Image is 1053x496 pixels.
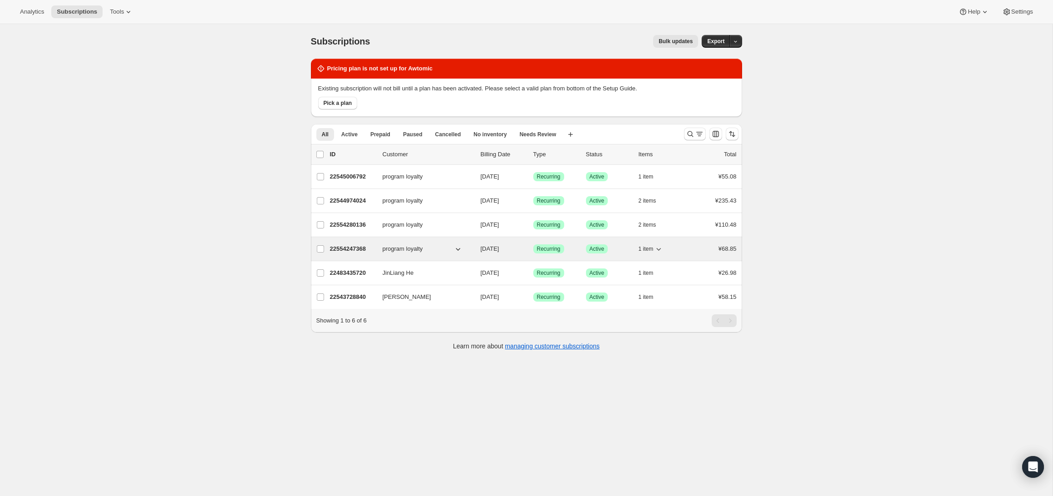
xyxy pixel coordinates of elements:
[330,194,737,207] div: 22544974024program loyalty[DATE]成功Recurring成功Active2 items¥235.43
[481,150,526,159] p: Billing Date
[481,245,499,252] span: [DATE]
[481,269,499,276] span: [DATE]
[639,245,654,253] span: 1 item
[653,35,698,48] button: Bulk updates
[330,220,375,229] p: 22554280136
[997,5,1038,18] button: Settings
[370,131,390,138] span: Prepaid
[537,245,561,253] span: Recurring
[330,150,737,159] div: IDCustomerBilling DateTypeStatusItemsTotal
[718,269,737,276] span: ¥26.98
[383,196,423,205] span: program loyalty
[639,221,656,228] span: 2 items
[639,267,664,279] button: 1 item
[724,150,736,159] p: Total
[377,266,468,280] button: JinLiang He
[590,245,605,253] span: Active
[537,269,561,277] span: Recurring
[330,243,737,255] div: 22554247368program loyalty[DATE]成功Recurring成功Active1 item¥68.85
[318,84,735,93] p: Existing subscription will not bill until a plan has been activated. Please select a valid plan f...
[435,131,461,138] span: Cancelled
[341,131,358,138] span: Active
[639,197,656,204] span: 2 items
[639,194,666,207] button: 2 items
[383,220,423,229] span: program loyalty
[377,193,468,208] button: program loyalty
[330,172,375,181] p: 22545006792
[330,170,737,183] div: 22545006792program loyalty[DATE]成功Recurring成功Active1 item¥55.08
[590,173,605,180] span: Active
[330,244,375,253] p: 22554247368
[537,173,561,180] span: Recurring
[324,99,352,107] span: Pick a plan
[537,293,561,301] span: Recurring
[639,293,654,301] span: 1 item
[537,197,561,204] span: Recurring
[718,293,737,300] span: ¥58.15
[639,269,654,277] span: 1 item
[718,245,737,252] span: ¥68.85
[383,244,423,253] span: program loyalty
[726,128,738,140] button: 对结果排序
[563,128,578,141] button: 创建新视图
[377,169,468,184] button: program loyalty
[20,8,44,15] span: Analytics
[57,8,97,15] span: Subscriptions
[330,196,375,205] p: 22544974024
[383,172,423,181] span: program loyalty
[383,268,414,278] span: JinLiang He
[659,38,693,45] span: Bulk updates
[639,150,684,159] div: Items
[712,314,737,327] nav: 分页
[639,173,654,180] span: 1 item
[707,38,724,45] span: Export
[330,291,737,303] div: 22543728840[PERSON_NAME][DATE]成功Recurring成功Active1 item¥58.15
[590,221,605,228] span: Active
[1022,456,1044,478] div: Open Intercom Messenger
[481,197,499,204] span: [DATE]
[639,243,664,255] button: 1 item
[51,5,103,18] button: Subscriptions
[505,342,600,350] a: managing customer subscriptions
[403,131,423,138] span: Paused
[639,170,664,183] button: 1 item
[586,150,631,159] p: Status
[330,268,375,278] p: 22483435720
[322,131,329,138] span: All
[718,173,737,180] span: ¥55.08
[715,221,737,228] span: ¥110.48
[684,128,706,140] button: 搜索和筛选结果
[15,5,49,18] button: Analytics
[473,131,507,138] span: No inventory
[639,218,666,231] button: 2 items
[316,316,367,325] p: Showing 1 to 6 of 6
[311,36,370,46] span: Subscriptions
[318,97,358,109] button: Pick a plan
[1011,8,1033,15] span: Settings
[590,269,605,277] span: Active
[520,131,556,138] span: Needs Review
[330,218,737,231] div: 22554280136program loyalty[DATE]成功Recurring成功Active2 items¥110.48
[702,35,730,48] button: Export
[709,128,722,140] button: 自定义表列顺序和可见性
[383,293,431,302] span: [PERSON_NAME]
[639,291,664,303] button: 1 item
[481,173,499,180] span: [DATE]
[481,293,499,300] span: [DATE]
[537,221,561,228] span: Recurring
[330,267,737,279] div: 22483435720JinLiang He[DATE]成功Recurring成功Active1 item¥26.98
[377,290,468,304] button: [PERSON_NAME]
[110,8,124,15] span: Tools
[533,150,579,159] div: Type
[968,8,980,15] span: Help
[481,221,499,228] span: [DATE]
[330,293,375,302] p: 22543728840
[715,197,737,204] span: ¥235.43
[590,197,605,204] span: Active
[104,5,138,18] button: Tools
[377,242,468,256] button: program loyalty
[453,342,600,351] p: Learn more about
[327,64,433,73] h2: Pricing plan is not set up for Awtomic
[377,218,468,232] button: program loyalty
[330,150,375,159] p: ID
